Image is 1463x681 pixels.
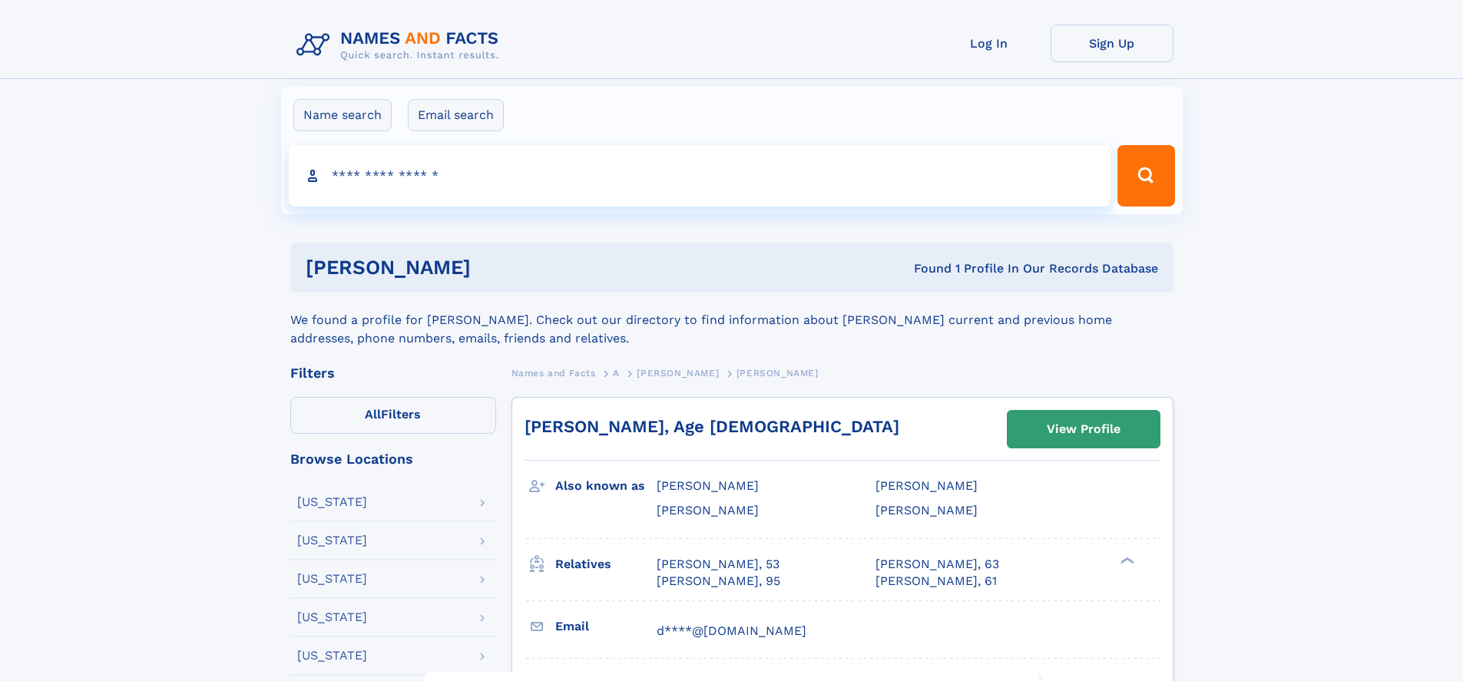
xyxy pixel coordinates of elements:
[555,613,657,640] h3: Email
[297,496,367,508] div: [US_STATE]
[293,99,392,131] label: Name search
[1117,555,1135,565] div: ❯
[365,407,381,421] span: All
[511,363,596,382] a: Names and Facts
[555,551,657,577] h3: Relatives
[875,573,997,590] a: [PERSON_NAME], 61
[290,25,511,66] img: Logo Names and Facts
[875,503,978,517] span: [PERSON_NAME]
[1051,25,1173,62] a: Sign Up
[297,611,367,623] div: [US_STATE]
[297,650,367,662] div: [US_STATE]
[290,366,496,380] div: Filters
[613,363,620,382] a: A
[1047,412,1120,447] div: View Profile
[692,260,1158,277] div: Found 1 Profile In Our Records Database
[306,258,693,277] h1: [PERSON_NAME]
[657,478,759,493] span: [PERSON_NAME]
[290,293,1173,348] div: We found a profile for [PERSON_NAME]. Check out our directory to find information about [PERSON_N...
[1117,145,1174,207] button: Search Button
[555,473,657,499] h3: Also known as
[736,368,819,379] span: [PERSON_NAME]
[297,573,367,585] div: [US_STATE]
[657,573,780,590] a: [PERSON_NAME], 95
[1008,411,1160,448] a: View Profile
[290,397,496,434] label: Filters
[289,145,1111,207] input: search input
[297,534,367,547] div: [US_STATE]
[657,556,779,573] a: [PERSON_NAME], 53
[928,25,1051,62] a: Log In
[875,478,978,493] span: [PERSON_NAME]
[637,363,719,382] a: [PERSON_NAME]
[613,368,620,379] span: A
[290,452,496,466] div: Browse Locations
[637,368,719,379] span: [PERSON_NAME]
[525,417,899,436] a: [PERSON_NAME], Age [DEMOGRAPHIC_DATA]
[657,503,759,517] span: [PERSON_NAME]
[875,556,999,573] a: [PERSON_NAME], 63
[408,99,504,131] label: Email search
